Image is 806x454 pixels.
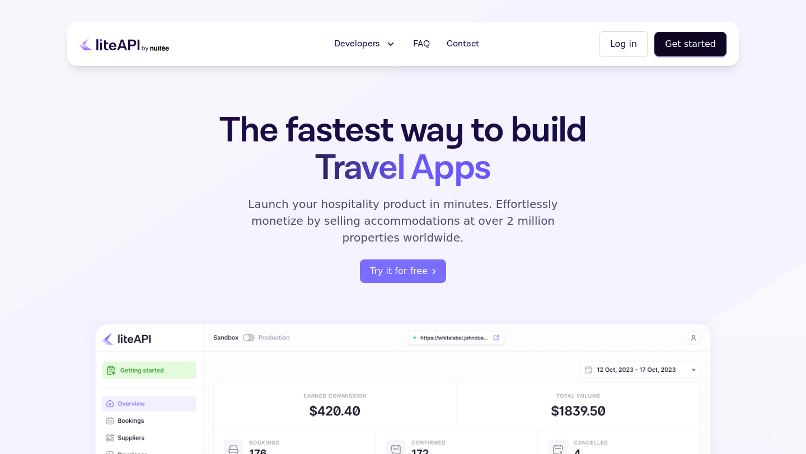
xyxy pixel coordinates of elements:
button: Try it for free [360,259,446,283]
a: FAQ [406,33,437,55]
button: Log in [599,31,648,57]
a: Contact [440,33,486,55]
button: Developers [327,33,403,55]
span: Travel Apps [315,145,490,191]
a: register [360,259,446,283]
span: Contact [447,37,479,51]
span: Developers [334,37,380,51]
h1: The fastest way to build [184,112,622,187]
span: FAQ [413,37,430,51]
p: Launch your hospitality product in minutes. Effortlessly monetize by selling accommodations at ov... [235,196,571,246]
button: Get started [654,32,727,56]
